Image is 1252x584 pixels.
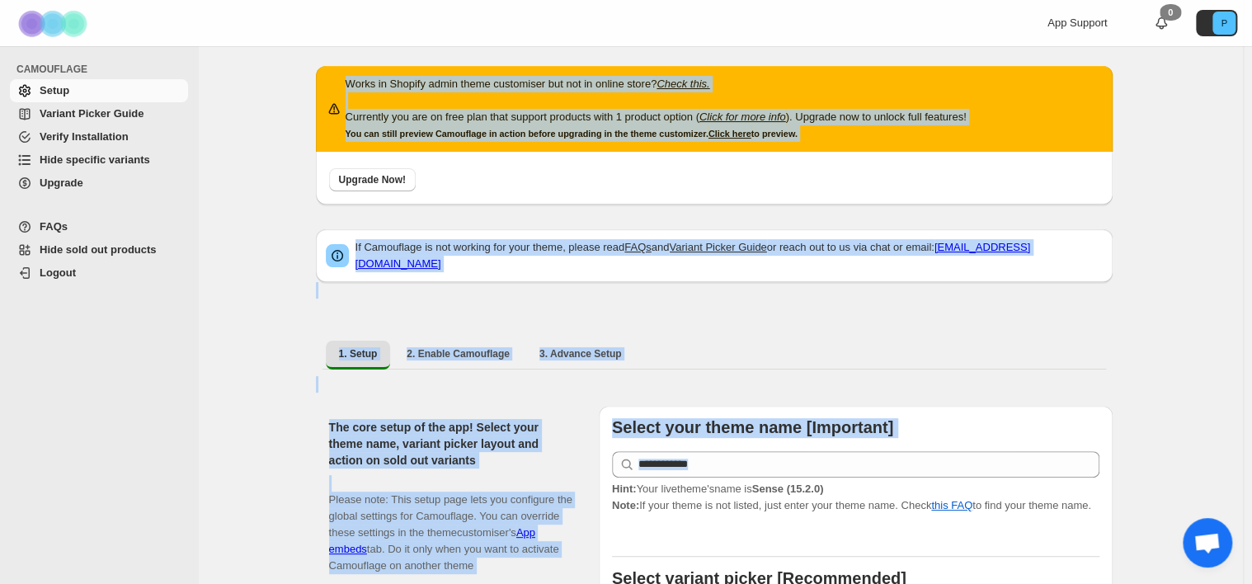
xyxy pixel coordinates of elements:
[10,261,188,285] a: Logout
[10,102,188,125] a: Variant Picker Guide
[40,220,68,233] span: FAQs
[1212,12,1236,35] span: Avatar with initials P
[539,347,622,360] span: 3. Advance Setup
[1196,10,1237,36] button: Avatar with initials P
[699,111,786,123] a: Click for more info
[40,153,150,166] span: Hide specific variants
[1183,518,1232,568] a: Aprire la chat
[40,130,129,143] span: Verify Installation
[624,241,652,253] a: FAQs
[10,148,188,172] a: Hide specific variants
[1221,18,1226,28] text: P
[329,168,416,191] button: Upgrade Now!
[10,238,188,261] a: Hide sold out products
[612,481,1099,514] p: If your theme is not listed, just enter your theme name. Check to find your theme name.
[339,347,378,360] span: 1. Setup
[40,84,69,97] span: Setup
[669,241,766,253] a: Variant Picker Guide
[329,419,572,469] h2: The core setup of the app! Select your theme name, variant picker layout and action on sold out v...
[346,129,798,139] small: You can still preview Camouflage in action before upgrading in the theme customizer. to preview.
[1153,15,1170,31] a: 0
[346,76,967,92] p: Works in Shopify admin theme customiser but not in online store?
[40,243,157,256] span: Hide sold out products
[10,125,188,148] a: Verify Installation
[1047,16,1107,29] span: App Support
[10,79,188,102] a: Setup
[16,63,190,76] span: CAMOUFLAGE
[40,107,144,120] span: Variant Picker Guide
[612,418,893,436] b: Select your theme name [Important]
[339,173,406,186] span: Upgrade Now!
[329,475,572,574] p: Please note: This setup page lets you configure the global settings for Camouflage. You can overr...
[751,483,823,495] strong: Sense (15.2.0)
[407,347,510,360] span: 2. Enable Camouflage
[40,177,83,189] span: Upgrade
[10,215,188,238] a: FAQs
[355,239,1103,272] p: If Camouflage is not working for your theme, please read and or reach out to us via chat or email:
[657,78,709,90] a: Check this.
[612,483,637,495] strong: Hint:
[346,109,967,125] p: Currently you are on free plan that support products with 1 product option ( ). Upgrade now to un...
[13,1,96,46] img: Camouflage
[40,266,76,279] span: Logout
[612,499,639,511] strong: Note:
[708,129,751,139] a: Click here
[1160,4,1181,21] div: 0
[931,499,972,511] a: this FAQ
[10,172,188,195] a: Upgrade
[612,483,823,495] span: Your live theme's name is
